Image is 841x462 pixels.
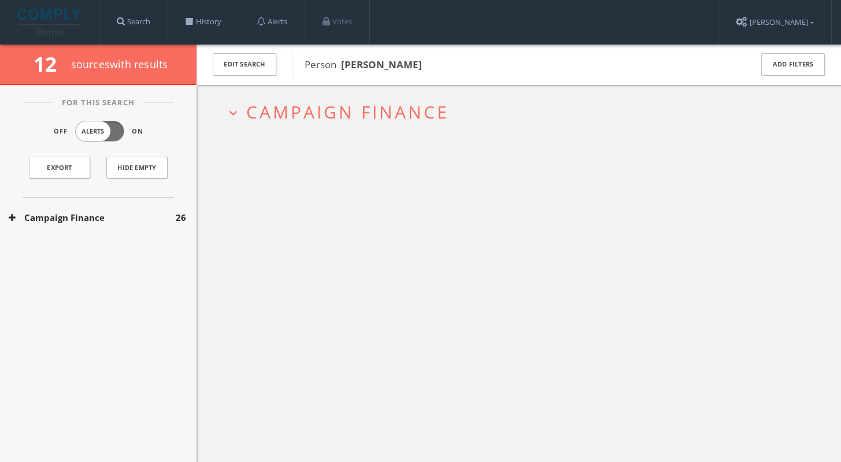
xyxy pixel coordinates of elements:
[305,58,422,71] span: Person
[341,58,422,71] b: [PERSON_NAME]
[213,53,276,76] button: Edit Search
[225,102,821,121] button: expand_moreCampaign Finance
[54,127,68,136] span: Off
[9,211,176,224] button: Campaign Finance
[53,97,143,109] span: For This Search
[71,57,168,71] span: source s with results
[106,157,168,179] button: Hide Empty
[29,157,90,179] a: Export
[34,50,66,77] span: 12
[132,127,143,136] span: On
[18,9,83,35] img: illumis
[246,100,449,124] span: Campaign Finance
[761,53,825,76] button: Add Filters
[176,211,186,224] span: 26
[225,105,241,121] i: expand_more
